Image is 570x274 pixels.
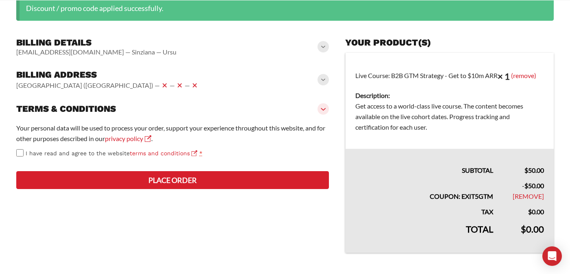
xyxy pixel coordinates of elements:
span: $ [524,166,528,174]
dd: Get access to a world-class live course. The content becomes available on the live cohort dates. ... [355,101,544,133]
bdi: 0.00 [521,224,544,235]
td: - [503,176,554,202]
span: $ [528,208,532,215]
a: terms and conditions [130,150,197,157]
input: I have read and agree to the websiteterms and conditions * [16,149,24,157]
h3: Terms & conditions [16,103,116,115]
th: Tax [346,202,503,217]
bdi: 50.00 [524,166,544,174]
strong: × 1 [498,71,510,82]
div: Open Intercom Messenger [542,246,562,266]
a: Remove EXIT5GTM coupon [513,192,544,200]
a: privacy policy [105,135,151,142]
vaadin-horizontal-layout: [EMAIL_ADDRESS][DOMAIN_NAME] — Sinziana — Ursu [16,48,176,56]
vaadin-horizontal-layout: [GEOGRAPHIC_DATA] ([GEOGRAPHIC_DATA]) — — — [16,80,200,90]
h3: Billing details [16,37,176,48]
th: Total [346,217,503,253]
th: Coupon: EXIT5GTM [346,176,503,202]
button: Place order [16,171,329,189]
span: $ [521,224,526,235]
span: I have read and agree to the website [26,150,197,157]
abbr: required [199,150,202,157]
bdi: 0.00 [528,208,544,215]
td: Live Course: B2B GTM Strategy - Get to $10m ARR [346,53,554,149]
th: Subtotal [346,149,503,176]
a: (remove) [511,72,536,79]
h3: Billing address [16,69,200,80]
dt: Description: [355,90,544,101]
p: Your personal data will be used to process your order, support your experience throughout this we... [16,123,329,144]
span: $ [524,182,528,189]
span: 50.00 [524,182,544,189]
